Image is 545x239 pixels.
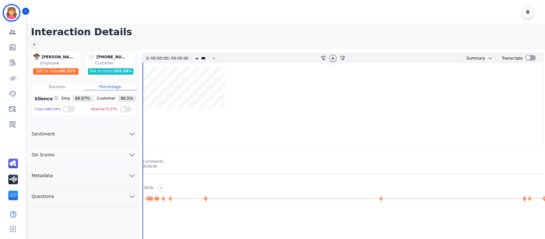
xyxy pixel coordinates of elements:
[26,131,60,137] span: Sentiment
[26,144,139,165] button: QA Scores chevron down
[40,61,80,66] div: Employee
[30,83,83,90] div: Duration
[128,151,136,159] svg: chevron down
[128,172,136,179] svg: chevron down
[128,193,136,200] svg: chevron down
[151,54,190,63] div: /
[88,54,95,61] span: -
[118,96,135,102] span: 86.5 %
[488,56,493,61] svg: chevron down
[26,172,58,179] span: Metadata
[96,54,128,61] div: [PHONE_NUMBER]
[114,69,132,73] span: 103.58 %
[151,54,168,63] div: 00:00:00
[26,193,59,200] span: Questions
[31,26,545,38] h1: Interaction Details
[95,61,134,66] div: Customer
[461,54,485,63] div: Summary
[33,68,79,75] div: Talk to listen
[128,130,136,138] svg: chevron down
[72,96,92,102] span: 86.97 %
[26,124,139,144] button: Sentiment chevron down
[59,96,72,102] span: Emp
[41,54,73,61] div: [PERSON_NAME]
[94,96,118,102] span: Customer
[34,105,60,114] div: Cross talk 0.04 %
[170,54,187,63] div: 00:00:00
[26,186,139,207] button: Questions chevron down
[60,69,76,73] span: 96.55 %
[88,68,133,75] div: Talk to listen
[26,152,60,158] span: QA Scores
[142,164,543,169] div: 00:00:00
[26,165,139,186] button: Metadata chevron down
[84,83,137,90] div: Percentage
[485,56,493,61] button: chevron down
[502,54,523,63] div: Transcripts
[4,5,19,21] img: Bordered avatar
[33,95,58,102] div: Silence
[91,105,117,114] div: Dead air 73.37 %
[142,159,543,164] div: Comments
[144,185,154,191] div: Skills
